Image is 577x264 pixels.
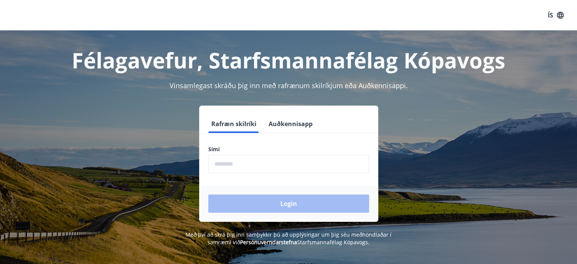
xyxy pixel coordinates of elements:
[208,115,259,133] button: Rafræn skilríki
[186,231,391,246] span: Með því að skrá þig inn samþykkir þú að upplýsingar um þig séu meðhöndlaðar í samræmi við Starfsm...
[240,239,297,246] a: Persónuverndarstefna
[170,81,408,90] span: Vinsamlegast skráðu þig inn með rafrænum skilríkjum eða Auðkennisappi.
[208,145,369,153] label: Sími
[25,46,553,74] h1: Félagavefur, Starfsmannafélag Kópavogs
[266,115,316,133] button: Auðkennisapp
[544,8,568,22] button: ÍS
